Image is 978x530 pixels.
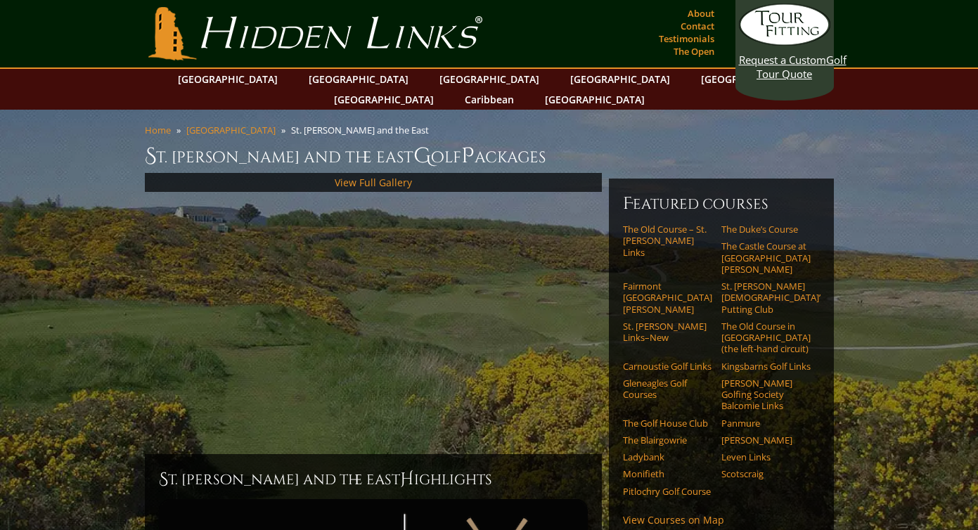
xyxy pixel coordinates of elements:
a: Ladybank [623,451,712,463]
a: [GEOGRAPHIC_DATA] [432,69,546,89]
a: View Courses on Map [623,513,724,526]
span: P [461,142,475,170]
a: The Castle Course at [GEOGRAPHIC_DATA][PERSON_NAME] [721,240,811,275]
span: G [413,142,431,170]
a: View Full Gallery [335,176,412,189]
a: Leven Links [721,451,811,463]
a: Panmure [721,418,811,429]
a: Scotscraig [721,468,811,479]
a: Fairmont [GEOGRAPHIC_DATA][PERSON_NAME] [623,280,712,315]
a: Caribbean [458,89,521,110]
h6: Featured Courses [623,193,820,215]
a: The Blairgowrie [623,434,712,446]
a: [GEOGRAPHIC_DATA] [563,69,677,89]
a: Contact [677,16,718,36]
a: Testimonials [655,29,718,49]
a: The Open [670,41,718,61]
a: [GEOGRAPHIC_DATA] [302,69,416,89]
a: [PERSON_NAME] Golfing Society Balcomie Links [721,377,811,412]
span: Request a Custom [739,53,826,67]
a: The Duke’s Course [721,224,811,235]
a: [GEOGRAPHIC_DATA] [694,69,808,89]
a: Home [145,124,171,136]
a: [GEOGRAPHIC_DATA] [538,89,652,110]
a: Monifieth [623,468,712,479]
a: St. [PERSON_NAME] Links–New [623,321,712,344]
a: St. [PERSON_NAME] [DEMOGRAPHIC_DATA]’ Putting Club [721,280,811,315]
a: The Old Course – St. [PERSON_NAME] Links [623,224,712,258]
a: [PERSON_NAME] [721,434,811,446]
a: Request a CustomGolf Tour Quote [739,4,830,81]
a: Kingsbarns Golf Links [721,361,811,372]
a: The Golf House Club [623,418,712,429]
a: About [684,4,718,23]
a: Carnoustie Golf Links [623,361,712,372]
a: [GEOGRAPHIC_DATA] [171,69,285,89]
a: [GEOGRAPHIC_DATA] [186,124,276,136]
span: H [400,468,414,491]
a: The Old Course in [GEOGRAPHIC_DATA] (the left-hand circuit) [721,321,811,355]
a: Gleneagles Golf Courses [623,377,712,401]
h2: St. [PERSON_NAME] and the East ighlights [159,468,588,491]
h1: St. [PERSON_NAME] and the East olf ackages [145,142,834,170]
li: St. [PERSON_NAME] and the East [291,124,435,136]
a: Pitlochry Golf Course [623,486,712,497]
a: [GEOGRAPHIC_DATA] [327,89,441,110]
